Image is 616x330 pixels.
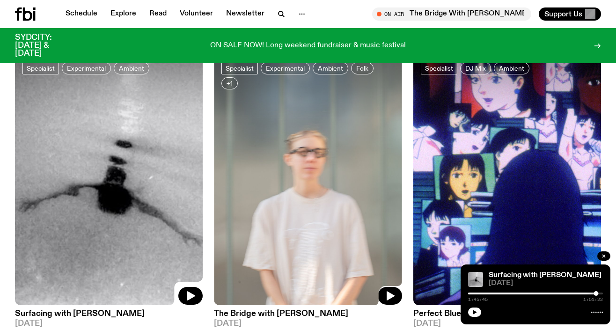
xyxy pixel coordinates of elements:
[318,65,343,72] span: Ambient
[27,65,55,72] span: Specialist
[15,310,203,318] h3: Surfacing with [PERSON_NAME]
[539,7,601,21] button: Support Us
[351,62,374,74] a: Folk
[174,7,219,21] a: Volunteer
[425,65,453,72] span: Specialist
[62,62,111,74] a: Experimental
[114,62,149,74] a: Ambient
[494,62,529,74] a: Ambient
[214,55,402,305] img: Mara stands in front of a frosted glass wall wearing a cream coloured t-shirt and black glasses. ...
[221,77,238,89] button: +1
[119,65,144,72] span: Ambient
[15,34,75,58] h3: SYDCITY: [DATE] & [DATE]
[60,7,103,21] a: Schedule
[105,7,142,21] a: Explore
[214,305,402,328] a: The Bridge with [PERSON_NAME][DATE]
[356,65,368,72] span: Folk
[144,7,172,21] a: Read
[227,80,233,87] span: +1
[489,271,601,279] a: Surfacing with [PERSON_NAME]
[261,62,310,74] a: Experimental
[214,320,402,328] span: [DATE]
[220,7,270,21] a: Newsletter
[15,320,203,328] span: [DATE]
[313,62,348,74] a: Ambient
[214,310,402,318] h3: The Bridge with [PERSON_NAME]
[468,297,488,302] span: 1:45:45
[210,42,406,50] p: ON SALE NOW! Long weekend fundraiser & music festival
[22,62,59,74] a: Specialist
[421,62,457,74] a: Specialist
[413,310,601,318] h3: Perfect Blue
[499,65,524,72] span: Ambient
[266,65,305,72] span: Experimental
[460,62,491,74] a: DJ Mix
[465,65,486,72] span: DJ Mix
[544,10,582,18] span: Support Us
[489,280,603,287] span: [DATE]
[221,62,258,74] a: Specialist
[372,7,531,21] button: On AirThe Bridge With [PERSON_NAME]
[583,297,603,302] span: 1:51:22
[413,305,601,328] a: Perfect Blue[DATE]
[15,305,203,328] a: Surfacing with [PERSON_NAME][DATE]
[226,65,254,72] span: Specialist
[413,320,601,328] span: [DATE]
[67,65,106,72] span: Experimental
